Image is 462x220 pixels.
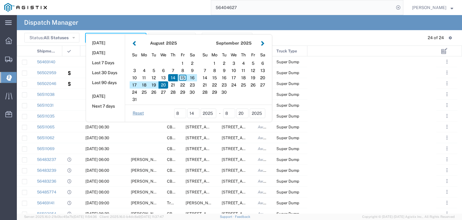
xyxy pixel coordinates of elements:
button: ... [443,90,451,99]
a: 56511031 [37,103,54,108]
div: 26 [248,81,258,89]
div: 6 [159,67,168,74]
button: Last 7 Days [86,58,125,68]
div: 25 [139,89,149,96]
span: . . . [446,58,448,65]
input: dd [236,108,248,118]
div: 8 [178,67,187,74]
span: CB116696 [167,190,185,194]
span: . . . [446,156,448,163]
div: 7 [168,67,178,74]
span: 3930 De Wolf Ave, Sangar, California, United States [186,179,310,184]
span: . . . [446,210,448,217]
span: Super Dump [276,125,299,129]
div: 1 [178,60,187,67]
span: Await Cfrm. [258,190,279,194]
div: 16 [219,74,229,81]
div: 4 [239,60,248,67]
button: ... [443,199,451,207]
a: 56483237 [37,157,56,162]
div: 19 [248,74,258,81]
div: 24 of 24 [428,35,444,41]
span: 308 W Alluvial Ave, Clovis, California, 93611, United States [222,201,282,205]
div: 7 [200,67,210,74]
div: 26 [149,89,159,96]
div: 24 [229,81,239,89]
span: Agustin Landeros [131,168,163,173]
div: 13 [258,67,267,74]
span: Shipment No. [37,46,56,57]
span: 1771 Live Oak Blvd, Yuba City, California, 95991, United States [186,136,245,140]
a: 56502959 [37,71,56,75]
button: Saved Searches [148,33,196,42]
button: ... [443,209,451,218]
input: yyyy [201,108,216,118]
div: 23 [219,81,229,89]
input: mm [174,108,186,118]
div: 21 [200,81,210,89]
div: Sunday [200,50,210,60]
div: 10 [130,74,139,81]
span: Super Dump [276,168,299,173]
span: . . . [446,112,448,120]
span: . . . [446,123,448,130]
span: Transfer [167,201,183,205]
div: 2 [219,60,229,67]
span: 2025 [241,41,251,46]
button: [PERSON_NAME] [412,4,454,11]
span: 3930 De Wolf Ave, Sangar, California, United States [186,168,310,173]
button: [DATE] [86,48,125,58]
strong: August [150,41,165,46]
span: [DATE] 11:54:36 [73,215,97,218]
span: CB116814 [167,212,184,216]
button: ... [443,188,451,196]
span: Hector Velasquez [131,201,163,205]
span: 1050 North Court St, Redding, California, 96001, United States [186,212,245,216]
span: CB116859 [167,146,185,151]
div: Thursday [239,50,248,60]
span: CB116675 [167,168,185,173]
input: mm [223,108,235,118]
input: dd [187,108,199,118]
span: De Wolf Ave & E. Donner Ave, Clovis, California, United States [186,201,322,205]
a: 56511065 [37,125,54,129]
div: 14 [200,74,210,81]
button: ... [443,144,451,153]
div: 27 [159,89,168,96]
span: 08/15/2025, 06:00 [85,71,109,75]
div: Friday [248,50,258,60]
div: 20 [258,74,267,81]
span: 2226 Veatch St, Oroville, California, 95965, United States [222,190,314,194]
div: 18 [139,81,149,89]
span: Super Dump [276,92,299,97]
input: yyyy [250,108,265,118]
div: 17 [229,74,239,81]
a: 56511062 [37,136,54,140]
span: Taranbir Chhina [131,157,163,162]
span: All Statuses [44,35,69,40]
span: Lorretta Ayala [412,4,446,11]
div: Saturday [187,50,197,60]
span: 08/14/2025, 06:00 [85,179,109,184]
button: ... [443,68,451,77]
span: 08/18/2025, 06:00 [85,92,109,97]
span: Super Dump [276,212,299,216]
span: Super Dump [276,114,299,118]
div: 29 [210,89,219,96]
span: 2025 [166,41,177,46]
div: Tuesday [149,50,159,60]
span: Super Dump [276,71,299,75]
span: Await Cfrm. [258,136,279,140]
div: Wednesday [159,50,168,60]
span: Copyright © [DATE]-[DATE] Agistix Inc., All Rights Reserved [362,214,455,219]
div: 27 [258,81,267,89]
span: 08/14/2025, 06:00 [85,157,109,162]
div: 5 [248,60,258,67]
span: CB116859 [167,136,185,140]
button: Next 7 days [86,102,125,111]
div: 6 [258,60,267,67]
button: ... [443,58,451,66]
div: 8 [210,67,219,74]
strong: September [216,41,239,46]
div: 28 [200,89,210,96]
